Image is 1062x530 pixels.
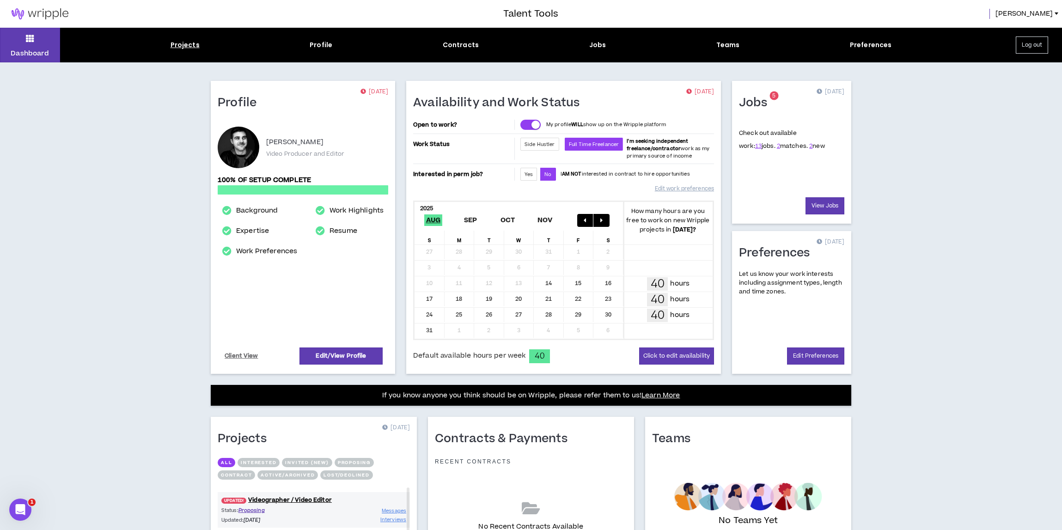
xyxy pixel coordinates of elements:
button: Invited (new) [282,458,332,467]
div: Preferences [850,40,892,50]
b: 2025 [420,204,433,213]
p: [DATE] [817,87,844,97]
button: Proposing [335,458,374,467]
span: Sep [462,214,479,226]
div: F [564,231,594,244]
p: hours [670,279,690,289]
a: UPDATED!Videographer / Video Editor [218,496,410,505]
a: Work Preferences [236,246,297,257]
h1: Availability and Work Status [413,96,587,110]
span: Yes [525,171,533,178]
span: matches. [777,142,808,150]
p: Work Status [413,138,513,151]
span: Oct [499,214,517,226]
h1: Preferences [739,246,817,261]
p: How many hours are you free to work on new Wripple projects in [623,207,713,234]
span: 5 [772,92,775,100]
div: Teams [716,40,740,50]
span: Side Hustler [525,141,555,148]
h1: Jobs [739,96,774,110]
a: Client View [223,348,260,364]
p: Dashboard [11,49,49,58]
h1: Teams [652,432,697,446]
p: My profile show up on the Wripple platform [546,121,666,128]
div: S [415,231,445,244]
button: All [218,458,235,467]
p: If you know anyone you think should be on Wripple, please refer them to us! [382,390,680,401]
p: hours [670,294,690,305]
h1: Projects [218,432,274,446]
a: Edit Preferences [787,347,844,365]
p: 100% of setup complete [218,175,388,185]
button: Contract [218,470,255,480]
a: Messages [382,506,406,515]
i: [DATE] [244,517,261,524]
span: new [809,142,825,150]
button: Click to edit availability [639,347,714,365]
h3: Talent Tools [503,7,558,21]
div: Projects [171,40,200,50]
div: W [504,231,534,244]
button: Interested [238,458,280,467]
span: jobs. [755,142,775,150]
h1: Profile [218,96,264,110]
a: Resume [330,225,357,237]
a: Learn More [641,390,680,400]
span: No [544,171,551,178]
p: [DATE] [817,238,844,247]
a: 13 [755,142,762,150]
button: Lost/Declined [320,470,372,480]
span: Default available hours per week [413,351,525,361]
a: 2 [809,142,812,150]
span: work as my primary source of income [627,138,709,159]
p: [DATE] [382,423,410,433]
a: Edit work preferences [655,181,714,197]
a: 2 [777,142,780,150]
b: [DATE] ? [673,225,696,234]
a: Background [236,205,278,216]
span: Aug [424,214,443,226]
span: UPDATED! [221,498,246,504]
div: T [474,231,504,244]
span: Proposing [238,507,265,514]
b: I'm seeking independent freelance/contractor [627,138,688,152]
a: Edit/View Profile [299,347,383,365]
p: Video Producer and Editor [266,150,344,158]
h1: Contracts & Payments [435,432,574,446]
button: Active/Archived [257,470,318,480]
img: empty [674,483,822,511]
p: No Teams Yet [719,514,778,527]
span: 1 [28,499,36,506]
p: Updated: [221,516,314,524]
p: Interested in perm job? [413,168,513,181]
p: [PERSON_NAME] [266,137,323,148]
div: Profile [310,40,332,50]
div: S [593,231,623,244]
a: Work Highlights [330,205,384,216]
a: Expertise [236,225,269,237]
div: Jobs [589,40,606,50]
a: View Jobs [806,197,844,214]
div: Contracts [443,40,479,50]
p: Open to work? [413,121,513,128]
div: Colin B. [218,127,259,168]
strong: AM NOT [562,171,582,177]
button: Log out [1016,37,1048,54]
a: Interviews [380,515,406,524]
span: [PERSON_NAME] [995,9,1053,19]
div: M [445,231,475,244]
p: Status: [221,506,314,514]
strong: WILL [571,121,583,128]
span: Nov [536,214,555,226]
p: Let us know your work interests including assignment types, length and time zones. [739,270,844,297]
p: [DATE] [360,87,388,97]
iframe: Intercom live chat [9,499,31,521]
div: T [534,231,564,244]
p: Recent Contracts [435,458,512,465]
p: Check out available work: [739,129,825,150]
span: Messages [382,507,406,514]
p: I interested in contract to hire opportunities [561,171,690,178]
span: Interviews [380,516,406,523]
p: [DATE] [686,87,714,97]
sup: 5 [769,91,778,100]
